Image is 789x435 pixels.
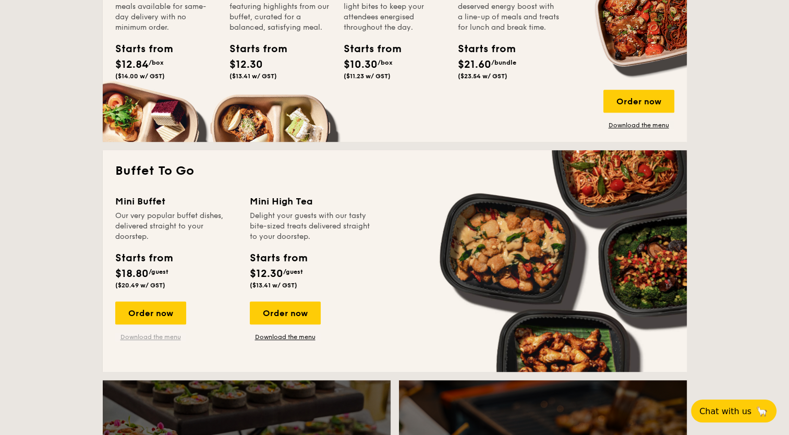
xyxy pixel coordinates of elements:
span: ($20.49 w/ GST) [115,282,165,289]
span: ($13.41 w/ GST) [250,282,297,289]
div: Mini Buffet [115,194,237,209]
div: Mini High Tea [250,194,372,209]
div: Order now [603,90,674,113]
span: ($23.54 w/ GST) [458,72,507,80]
div: Starts from [250,250,307,266]
button: Chat with us🦙 [691,400,776,422]
span: $12.84 [115,58,149,71]
span: $12.30 [229,58,263,71]
a: Download the menu [603,121,674,129]
span: ($11.23 w/ GST) [344,72,391,80]
span: /guest [283,268,303,275]
div: Our very popular buffet dishes, delivered straight to your doorstep. [115,211,237,242]
span: /box [378,59,393,66]
span: ($13.41 w/ GST) [229,72,277,80]
span: Chat with us [699,406,751,416]
div: Delight your guests with our tasty bite-sized treats delivered straight to your doorstep. [250,211,372,242]
div: Starts from [229,41,276,57]
a: Download the menu [250,333,321,341]
h2: Buffet To Go [115,163,674,179]
div: Order now [115,301,186,324]
div: Starts from [115,250,172,266]
div: Starts from [115,41,162,57]
span: /guest [149,268,168,275]
span: $21.60 [458,58,491,71]
span: 🦙 [756,405,768,417]
div: Starts from [344,41,391,57]
span: /bundle [491,59,516,66]
span: /box [149,59,164,66]
span: ($14.00 w/ GST) [115,72,165,80]
span: $18.80 [115,268,149,280]
span: $12.30 [250,268,283,280]
span: $10.30 [344,58,378,71]
a: Download the menu [115,333,186,341]
div: Order now [250,301,321,324]
div: Starts from [458,41,505,57]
